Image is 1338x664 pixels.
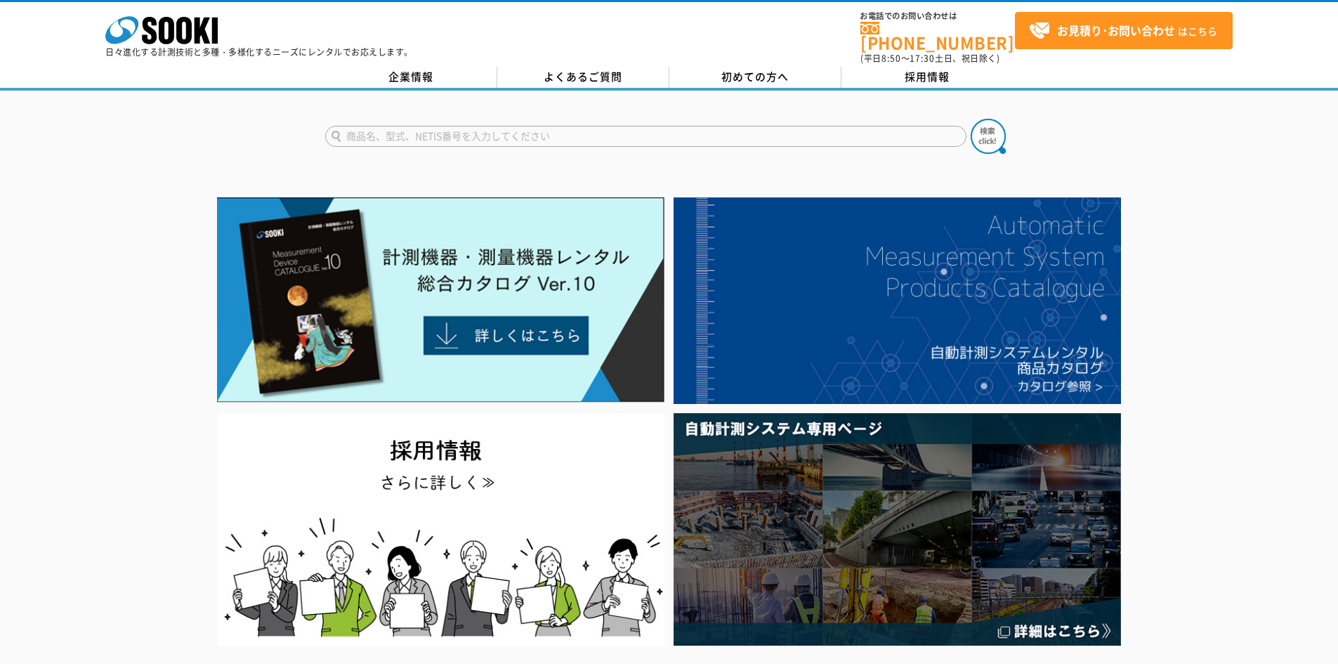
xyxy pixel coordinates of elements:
[217,197,664,403] img: Catalog Ver10
[721,69,789,84] span: 初めての方へ
[841,67,1014,88] a: 採用情報
[1029,20,1217,41] span: はこちら
[669,67,841,88] a: 初めての方へ
[674,197,1121,404] img: 自動計測システムカタログ
[971,119,1006,154] img: btn_search.png
[860,52,999,65] span: (平日 ～ 土日、祝日除く)
[881,52,901,65] span: 8:50
[910,52,935,65] span: 17:30
[497,67,669,88] a: よくあるご質問
[325,126,966,147] input: 商品名、型式、NETIS番号を入力してください
[860,22,1015,51] a: [PHONE_NUMBER]
[1057,22,1175,39] strong: お見積り･お問い合わせ
[1015,12,1233,49] a: お見積り･お問い合わせはこちら
[674,413,1121,646] img: 自動計測システム専用ページ
[860,12,1015,20] span: お電話でのお問い合わせは
[325,67,497,88] a: 企業情報
[217,413,664,646] img: SOOKI recruit
[105,48,413,56] p: 日々進化する計測技術と多種・多様化するニーズにレンタルでお応えします。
